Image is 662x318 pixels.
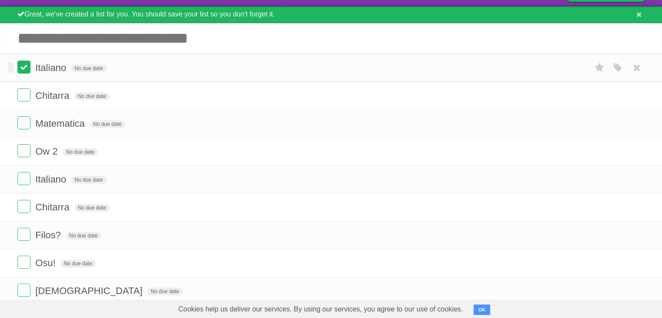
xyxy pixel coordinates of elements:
[17,172,30,185] label: Done
[66,232,101,240] span: No due date
[74,92,110,100] span: No due date
[35,257,57,268] span: Osu!
[35,202,71,213] span: Chitarra
[17,200,30,213] label: Done
[71,64,106,72] span: No due date
[147,288,182,295] span: No due date
[17,116,30,129] label: Done
[17,284,30,297] label: Done
[90,120,125,128] span: No due date
[63,148,98,156] span: No due date
[35,146,60,157] span: Ow 2
[591,61,608,75] label: Star task
[17,88,30,101] label: Done
[60,260,96,267] span: No due date
[17,228,30,241] label: Done
[71,176,106,184] span: No due date
[170,301,472,318] span: Cookies help us deliver our services. By using our services, you agree to our use of cookies.
[474,304,491,315] button: OK
[35,62,68,73] span: Italiano
[35,118,87,129] span: Matematica
[74,204,110,212] span: No due date
[35,90,71,101] span: Chitarra
[35,230,63,240] span: Filos?
[17,61,30,74] label: Done
[35,285,144,296] span: [DEMOGRAPHIC_DATA]
[17,144,30,157] label: Done
[17,256,30,269] label: Done
[35,174,68,185] span: Italiano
